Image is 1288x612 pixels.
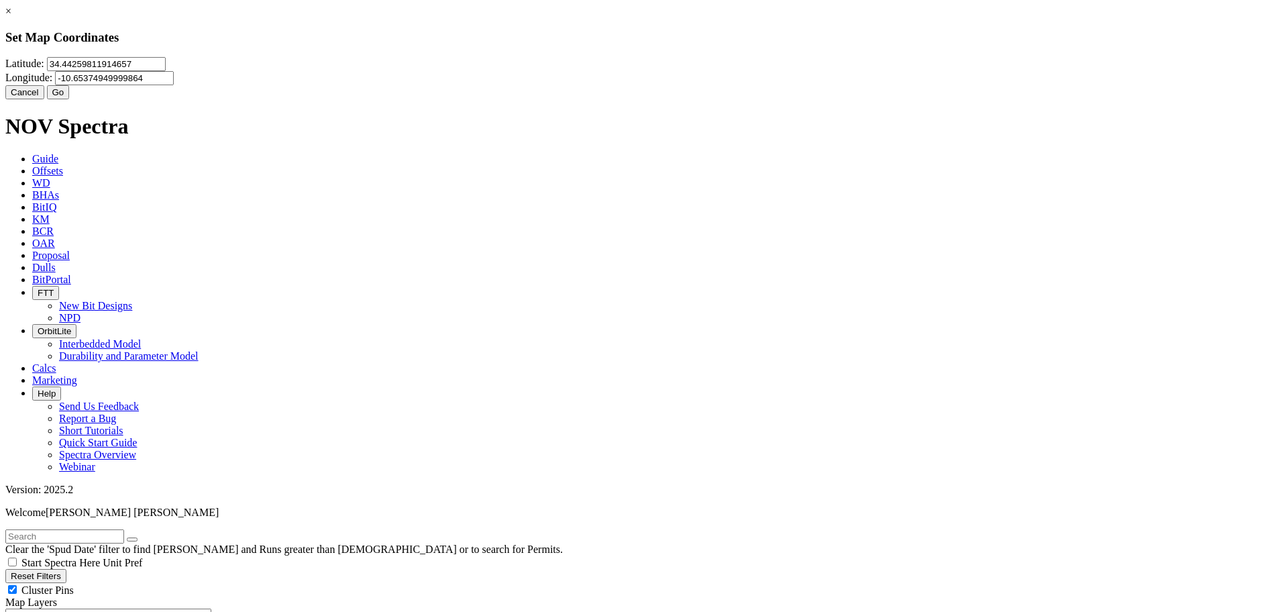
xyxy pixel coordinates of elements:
[32,177,50,189] span: WD
[32,262,56,273] span: Dulls
[32,250,70,261] span: Proposal
[59,300,132,311] a: New Bit Designs
[32,238,55,249] span: OAR
[103,557,142,568] span: Unit Pref
[5,5,11,17] a: ×
[5,85,44,99] button: Cancel
[5,597,57,608] span: Map Layers
[5,529,124,544] input: Search
[59,338,141,350] a: Interbedded Model
[38,288,54,298] span: FTT
[5,507,1283,519] p: Welcome
[21,584,74,596] span: Cluster Pins
[32,201,56,213] span: BitIQ
[59,350,199,362] a: Durability and Parameter Model
[59,449,136,460] a: Spectra Overview
[46,507,219,518] span: [PERSON_NAME] [PERSON_NAME]
[5,544,563,555] span: Clear the 'Spud Date' filter to find [PERSON_NAME] and Runs greater than [DEMOGRAPHIC_DATA] or to...
[32,189,59,201] span: BHAs
[38,326,71,336] span: OrbitLite
[5,58,44,69] label: Latitude:
[32,225,54,237] span: BCR
[32,374,77,386] span: Marketing
[32,213,50,225] span: KM
[5,72,52,83] label: Longitude:
[5,30,1283,45] h3: Set Map Coordinates
[59,401,139,412] a: Send Us Feedback
[5,114,1283,139] h1: NOV Spectra
[59,437,137,448] a: Quick Start Guide
[59,413,116,424] a: Report a Bug
[5,484,1283,496] div: Version: 2025.2
[32,362,56,374] span: Calcs
[32,153,58,164] span: Guide
[5,569,66,583] button: Reset Filters
[47,85,70,99] button: Go
[32,165,63,176] span: Offsets
[38,389,56,399] span: Help
[32,274,71,285] span: BitPortal
[21,557,100,568] span: Start Spectra Here
[59,425,123,436] a: Short Tutorials
[59,312,80,323] a: NPD
[59,461,95,472] a: Webinar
